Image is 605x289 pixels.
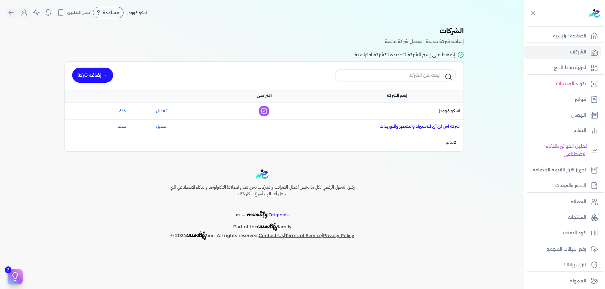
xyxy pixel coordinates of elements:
[93,7,124,18] div: مساعدة
[259,233,284,238] a: Contact-Us
[72,68,113,83] a: إضافه شركة
[570,48,586,56] p: الشركات
[562,261,586,269] p: تنزيل بياناتك
[454,140,456,145] span: 2
[8,269,23,284] button: 2
[527,142,587,158] p: تحليل الفواتير بالذكاء الاصطناعي
[524,164,601,177] a: تجهيز اقرار القيمة المضافة
[524,77,601,91] a: تكويد المنتجات
[524,124,601,137] a: التقارير
[555,182,586,190] p: الاجور والمرتبات
[127,10,147,15] span: اسكو فوودز
[524,93,601,106] a: فواتير
[60,38,464,46] p: إضافه شركة جديدة ، تعديل شركة قائمة
[571,198,586,206] p: العملاء
[524,140,601,161] a: تحليل الفواتير بالذكاء الاصطناعي
[570,277,586,285] p: العمولة
[256,169,268,179] img: logo
[524,109,601,122] a: الإيصال
[257,224,278,230] a: ensoulify
[268,212,289,218] span: Originals
[524,179,601,192] a: الاجور والمرتبات
[556,80,586,88] p: تكويد المنتجات
[136,108,186,114] a: تعديل
[60,25,464,38] h3: الشركات
[573,127,586,135] p: التقارير
[76,108,126,114] button: حذف
[439,108,460,114] span: اسكو فوودز
[257,93,272,98] span: افتراضي
[524,226,601,240] a: كود الصنف
[285,233,322,238] a: Terms of Service
[568,214,586,222] p: المنتجات
[575,96,586,104] p: فواتير
[156,231,368,240] p: © 2024 ,inc. All rights reserved. | |
[103,10,119,15] span: مساعدة
[589,9,600,18] img: logo
[563,229,586,237] p: كود الصنف
[156,220,368,231] p: Part of the family
[546,245,586,253] p: رفع البيانات المجمع
[335,69,456,81] input: ابحث عن الشركه
[242,212,245,216] sup: __
[524,243,601,256] a: رفع البيانات المجمع
[380,124,460,129] span: شركة اس اى آى للاستيراد والتصدير والتوريدات
[524,275,601,288] a: العمولة
[186,230,207,240] span: ensoulify
[55,7,92,18] button: حمل التطبيق
[524,46,601,59] a: الشركات
[446,138,456,147] p: نتائج
[76,124,126,129] button: حذف
[524,30,601,43] a: الصفحة الرئيسية
[67,10,90,15] span: حمل التطبيق
[571,111,586,119] p: الإيصال
[524,195,601,208] a: العملاء
[533,166,586,174] p: تجهيز اقرار القيمة المضافة
[553,32,586,40] p: الصفحة الرئيسية
[156,203,368,220] p: |
[156,184,368,197] h6: رفيق التحول الرقمي لكل ما يخص أعمال الضرائب والشركات نحن نقدم لعملائنا التكنولوجيا والذكاء الاصطن...
[236,213,240,217] span: BY
[524,211,601,224] a: المنتجات
[136,124,186,129] a: تعديل
[5,266,11,273] span: 2
[387,93,407,98] span: إسم الشركة
[257,221,278,231] span: ensoulify
[554,64,586,72] p: اجهزة نقاط البيع
[60,51,464,59] p: إضغط على إسم الشركة لتحديدها كشركة افتراضية
[524,258,601,272] a: تنزيل بياناتك
[524,61,601,75] a: اجهزة نقاط البيع
[323,233,354,238] a: Privacy Policy
[247,209,267,219] span: ensoulify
